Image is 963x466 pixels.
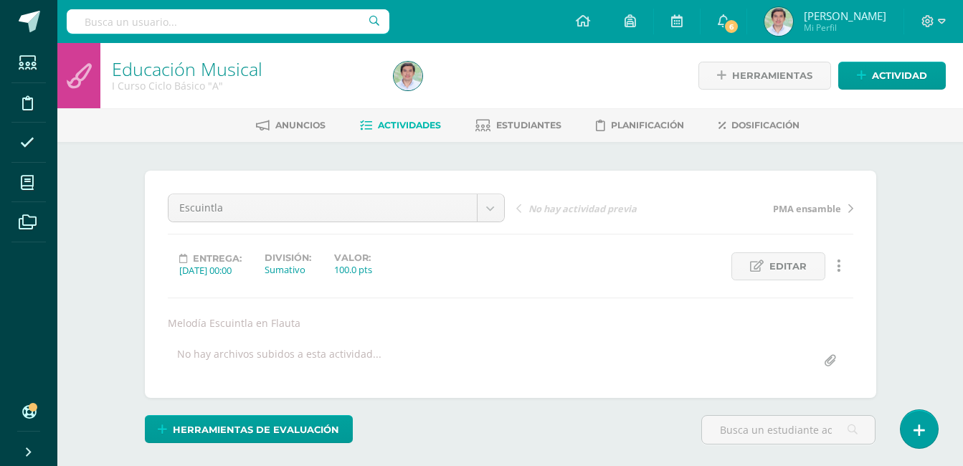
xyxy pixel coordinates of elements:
span: Herramientas de evaluación [173,417,339,443]
div: [DATE] 00:00 [179,264,242,277]
input: Busca un estudiante aquí... [702,416,875,444]
div: Sumativo [265,263,311,276]
span: Editar [769,253,807,280]
span: Anuncios [275,120,326,130]
span: Herramientas [732,62,812,89]
a: Dosificación [718,114,800,137]
span: Actividad [872,62,927,89]
img: b10d14ec040a32e6b6549447acb4e67d.png [764,7,793,36]
span: Actividades [378,120,441,130]
span: PMA ensamble [773,202,841,215]
span: [PERSON_NAME] [804,9,886,23]
div: No hay archivos subidos a esta actividad... [177,347,381,375]
a: Actividades [360,114,441,137]
img: b10d14ec040a32e6b6549447acb4e67d.png [394,62,422,90]
span: Mi Perfil [804,22,886,34]
label: Valor: [334,252,372,263]
h1: Educación Musical [112,59,376,79]
a: Escuintla [169,194,504,222]
div: I Curso Ciclo Básico 'A' [112,79,376,92]
span: Escuintla [179,194,466,222]
a: Educación Musical [112,57,262,81]
label: División: [265,252,311,263]
a: Estudiantes [475,114,561,137]
a: Herramientas de evaluación [145,415,353,443]
a: Anuncios [256,114,326,137]
span: 6 [724,19,739,34]
a: PMA ensamble [685,201,853,215]
input: Busca un usuario... [67,9,389,34]
span: Dosificación [731,120,800,130]
a: Herramientas [698,62,831,90]
span: Entrega: [193,253,242,264]
a: Planificación [596,114,684,137]
span: Planificación [611,120,684,130]
a: Actividad [838,62,946,90]
span: No hay actividad previa [528,202,637,215]
span: Estudiantes [496,120,561,130]
div: 100.0 pts [334,263,372,276]
div: Melodía Escuintla en Flauta [162,316,859,330]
